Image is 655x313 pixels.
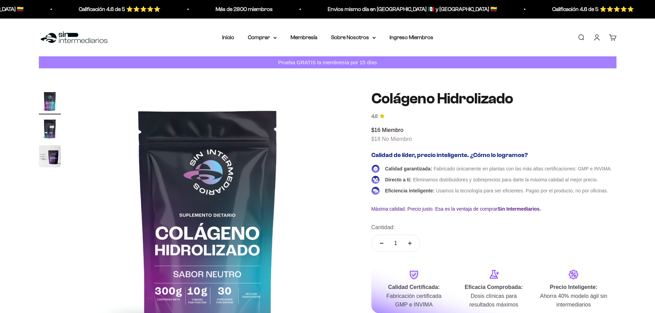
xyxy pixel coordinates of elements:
h2: Calidad de líder, precio inteligente. ¿Cómo lo logramos? [371,152,616,159]
a: Ingreso Miembros [390,34,433,40]
span: 4.8 [371,113,378,120]
img: Directo a ti [371,176,380,184]
button: Ir al artículo 3 [39,145,61,169]
p: Ahorra 40% modelo ágil sin intermediarios [539,292,608,309]
span: $16 [371,127,381,133]
label: Cantidad: [371,223,395,232]
button: Reducir cantidad [372,235,392,251]
summary: Comprar [248,33,277,42]
div: Máxima calidad. Precio justo. Esa es la ventaja de comprar [371,206,616,212]
img: Colágeno Hidrolizado [39,145,61,167]
button: Aumentar cantidad [400,235,420,251]
summary: Sobre Nosotros [331,33,376,42]
strong: Eficacia Comprobada: [465,284,523,290]
span: Eficiencia inteligente: [385,188,435,193]
h1: Colágeno Hidrolizado [371,90,616,107]
p: Prueba GRATIS la membresía por 15 días [276,58,379,67]
a: Membresía [291,34,317,40]
strong: Precio Inteligente: [550,284,598,290]
p: Más de 2800 miembros [216,5,273,14]
img: Colágeno Hidrolizado [39,90,61,112]
span: $18 [371,136,381,142]
p: Calificación 4.6 de 5 ⭐️⭐️⭐️⭐️⭐️ [552,5,634,14]
span: Usamos la tecnología para ser eficientes. Pagas por el producto, no por oficinas. [436,188,608,193]
a: Inicio [222,34,234,40]
span: Miembro [382,127,403,133]
a: Prueba GRATIS la membresía por 15 días [39,56,616,68]
span: Directo a ti: [385,177,412,182]
span: Eliminamos distribuidores y sobreprecios para darte la máxima calidad al mejor precio. [413,177,598,182]
span: Fabricado únicamente en plantas con las más altas certificaciones: GMP e INVIMA. [434,166,612,171]
p: Envios mismo día en [GEOGRAPHIC_DATA] 🇲🇽 y [GEOGRAPHIC_DATA] 🇨🇴 [328,5,497,14]
span: Calidad garantizada: [385,166,432,171]
a: 4.84.8 de 5.0 estrellas [371,113,616,120]
button: Ir al artículo 2 [39,118,61,142]
img: Calidad garantizada [371,165,380,173]
strong: Calidad Certificada: [388,284,440,290]
button: Ir al artículo 1 [39,90,61,114]
b: Sin Intermediarios. [498,206,541,212]
p: Calificación 4.6 de 5 ⭐️⭐️⭐️⭐️⭐️ [79,5,161,14]
p: Dosis clínicas para resultados máximos [459,292,528,309]
span: No Miembro [382,136,412,142]
img: Eficiencia inteligente [371,187,380,195]
img: Colágeno Hidrolizado [39,118,61,140]
p: Fabricación certificada GMP e INVIMA [380,292,448,309]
